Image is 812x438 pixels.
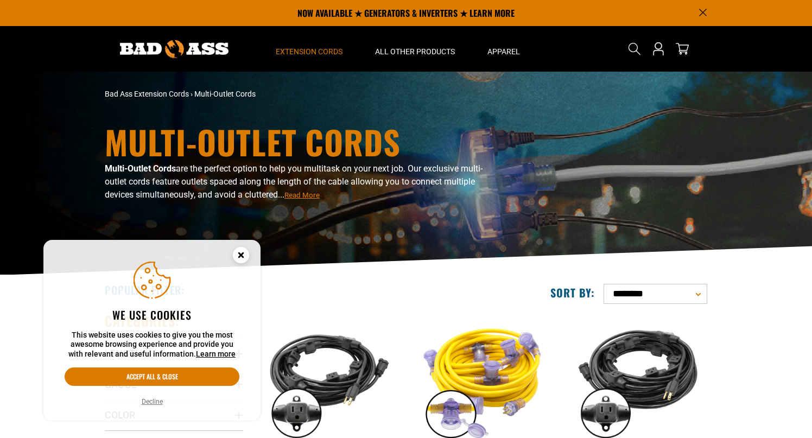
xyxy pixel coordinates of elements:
[626,40,643,58] summary: Search
[105,88,501,100] nav: breadcrumbs
[138,396,166,407] button: Decline
[359,26,471,72] summary: All Other Products
[191,90,193,98] span: ›
[43,240,261,421] aside: Cookie Consent
[105,90,189,98] a: Bad Ass Extension Cords
[375,47,455,56] span: All Other Products
[194,90,256,98] span: Multi-Outlet Cords
[259,26,359,72] summary: Extension Cords
[276,47,342,56] span: Extension Cords
[65,367,239,386] button: Accept all & close
[487,47,520,56] span: Apparel
[105,163,483,200] span: are the perfect option to help you multitask on your next job. Our exclusive multi-outlet cords f...
[120,40,229,58] img: Bad Ass Extension Cords
[105,125,501,158] h1: Multi-Outlet Cords
[65,308,239,322] h2: We use cookies
[196,350,236,358] a: Learn more
[65,331,239,359] p: This website uses cookies to give you the most awesome browsing experience and provide you with r...
[550,285,595,300] label: Sort by:
[284,191,320,199] span: Read More
[105,163,176,174] b: Multi-Outlet Cords
[471,26,536,72] summary: Apparel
